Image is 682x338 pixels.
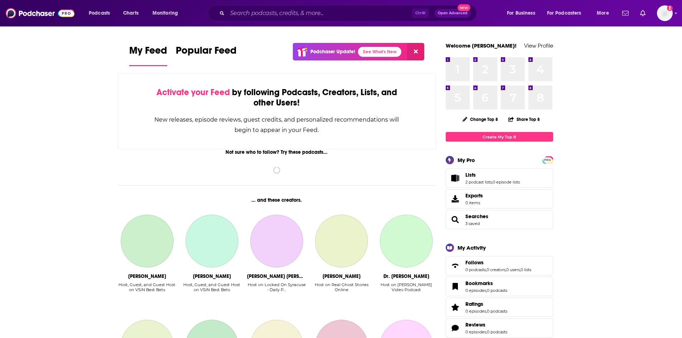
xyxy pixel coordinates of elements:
[312,282,371,292] div: Host on Real Ghost Stories Online
[465,322,507,328] a: Reviews
[310,49,355,55] p: Podchaser Update!
[502,8,544,19] button: open menu
[465,221,480,226] a: 3 saved
[465,192,483,199] span: Exports
[323,273,361,279] div: Carol Hughes
[185,215,238,268] a: Femi Abebefe
[619,7,632,19] a: Show notifications dropdown
[84,8,119,19] button: open menu
[128,273,166,279] div: Wes Reynolds
[486,329,487,334] span: ,
[487,329,507,334] a: 0 podcasts
[465,301,507,307] a: Ratings
[193,273,231,279] div: Femi Abebefe
[118,197,436,203] div: ... and these creators.
[123,8,139,18] span: Charts
[182,282,241,292] div: Host, Guest, and Guest Host on VSiN Best Bets
[156,87,230,98] span: Activate your Feed
[247,282,306,292] div: Host on Locked On Syracuse - Daily P…
[465,322,485,328] span: Reviews
[121,215,174,268] a: Wes Reynolds
[492,180,493,185] span: ,
[176,44,237,66] a: Popular Feed
[247,282,306,298] div: Host on Locked On Syracuse - Daily P…
[154,87,400,108] div: by following Podcasts, Creators, Lists, and other Users!
[508,112,540,126] button: Share Top 8
[657,5,673,21] img: User Profile
[118,149,436,155] div: Not sure who to follow? Try these podcasts...
[486,267,487,272] span: ,
[465,172,476,178] span: Lists
[129,44,167,61] span: My Feed
[592,8,618,19] button: open menu
[147,8,187,19] button: open menu
[118,282,177,292] div: Host, Guest, and Guest Host on VSiN Best Bets
[446,256,553,275] span: Follows
[507,8,535,18] span: For Business
[458,244,486,251] div: My Activity
[486,309,487,314] span: ,
[6,6,74,20] img: Podchaser - Follow, Share and Rate Podcasts
[182,282,241,298] div: Host, Guest, and Guest Host on VSiN Best Bets
[154,114,400,135] div: New releases, episode reviews, guest credits, and personalized recommendations will begin to appe...
[465,288,486,293] a: 0 episodes
[446,318,553,338] span: Reviews
[153,8,178,18] span: Monitoring
[465,309,486,314] a: 0 episodes
[524,42,553,49] a: View Profile
[435,9,471,18] button: Open AdvancedNew
[487,288,507,293] a: 0 podcasts
[214,5,484,21] div: Search podcasts, credits, & more...
[465,259,484,266] span: Follows
[446,189,553,209] a: Exports
[465,180,492,185] a: 2 podcast lists
[465,259,531,266] a: Follows
[465,301,483,307] span: Ratings
[446,168,553,188] span: Lists
[129,44,167,66] a: My Feed
[458,4,470,11] span: New
[446,277,553,296] span: Bookmarks
[89,8,110,18] span: Podcasts
[465,200,483,205] span: 0 items
[458,115,503,124] button: Change Top 8
[667,5,673,11] svg: Add a profile image
[465,213,488,220] a: Searches
[438,11,468,15] span: Open Advanced
[315,215,368,268] a: Carol Hughes
[380,215,433,268] a: Dr. Bill Winston
[312,282,371,298] div: Host on Real Ghost Stories Online
[597,8,609,18] span: More
[448,173,463,183] a: Lists
[383,273,429,279] div: Dr. Bill Winston
[543,157,552,163] span: PRO
[448,215,463,225] a: Searches
[448,194,463,204] span: Exports
[637,7,648,19] a: Show notifications dropdown
[448,281,463,292] a: Bookmarks
[446,132,553,142] a: Create My Top 8
[118,282,177,298] div: Host, Guest, and Guest Host on VSiN Best Bets
[657,5,673,21] button: Show profile menu
[250,215,303,268] a: Jackson Holzer
[412,9,429,18] span: Ctrl K
[657,5,673,21] span: Logged in as gbrussel
[448,302,463,312] a: Ratings
[446,298,553,317] span: Ratings
[521,267,531,272] a: 0 lists
[506,267,520,272] a: 0 users
[465,172,520,178] a: Lists
[465,267,486,272] a: 0 podcasts
[547,8,581,18] span: For Podcasters
[465,280,493,286] span: Bookmarks
[176,44,237,61] span: Popular Feed
[543,157,552,162] a: PRO
[487,267,506,272] a: 0 creators
[448,323,463,333] a: Reviews
[448,261,463,271] a: Follows
[118,8,143,19] a: Charts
